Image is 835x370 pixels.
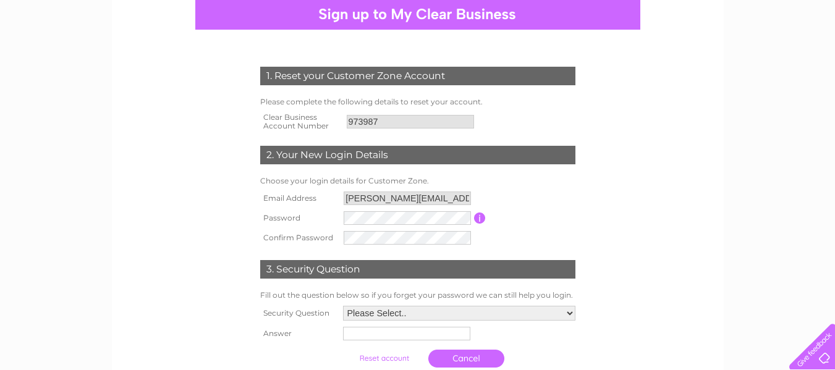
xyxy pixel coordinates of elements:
[257,303,340,324] th: Security Question
[257,228,341,248] th: Confirm Password
[474,212,486,224] input: Information
[29,32,92,70] img: logo.png
[126,7,710,60] div: Clear Business is a trading name of Verastar Limited (registered in [GEOGRAPHIC_DATA] No. 3667643...
[257,174,579,188] td: Choose your login details for Customer Zone.
[257,288,579,303] td: Fill out the question below so if you forget your password we can still help you login.
[257,109,344,134] th: Clear Business Account Number
[260,260,575,279] div: 3. Security Question
[428,350,504,368] a: Cancel
[260,146,575,164] div: 2. Your New Login Details
[257,208,341,228] th: Password
[257,188,341,208] th: Email Address
[257,324,340,343] th: Answer
[727,53,765,62] a: Telecoms
[662,53,685,62] a: Water
[797,53,828,62] a: Contact
[260,67,575,85] div: 1. Reset your Customer Zone Account
[693,53,720,62] a: Energy
[772,53,790,62] a: Blog
[602,6,687,22] a: 0333 014 3131
[346,350,422,367] input: Submit
[257,95,579,109] td: Please complete the following details to reset your account.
